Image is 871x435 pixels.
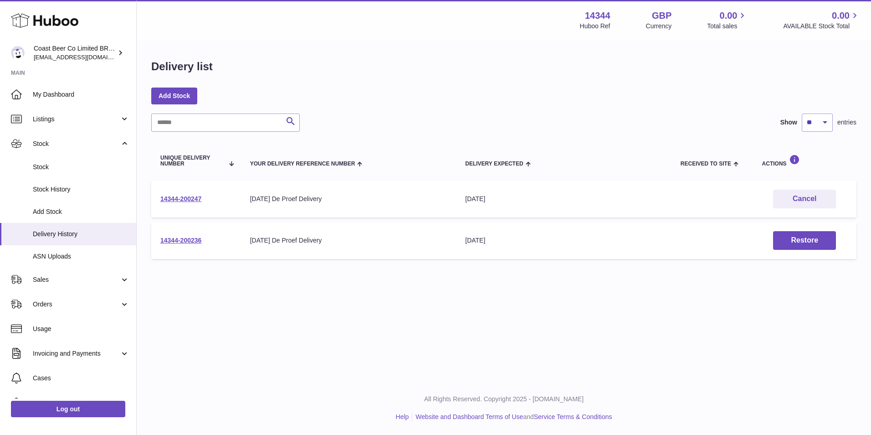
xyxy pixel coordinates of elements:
span: Cases [33,374,129,383]
a: Log out [11,401,125,417]
div: [DATE] [465,195,662,203]
a: 14344-200236 [160,237,201,244]
strong: GBP [652,10,671,22]
div: [DATE] De Proef Delivery [250,195,447,203]
div: Actions [762,155,847,167]
div: Huboo Ref [580,22,610,31]
span: Your Delivery Reference Number [250,161,355,167]
span: Unique Delivery Number [160,155,224,167]
strong: 14344 [585,10,610,22]
a: Service Terms & Conditions [534,413,612,420]
a: Website and Dashboard Terms of Use [415,413,523,420]
button: Restore [773,231,836,250]
div: Coast Beer Co Limited BRULO [34,44,116,62]
span: Sales [33,275,120,284]
li: and [412,413,612,421]
h1: Delivery list [151,59,213,74]
span: My Dashboard [33,90,129,99]
span: entries [837,118,856,127]
a: Help [396,413,409,420]
span: Delivery Expected [465,161,523,167]
span: [EMAIL_ADDRESS][DOMAIN_NAME] [34,53,134,61]
span: AVAILABLE Stock Total [783,22,860,31]
span: Delivery History [33,230,129,238]
span: Listings [33,115,120,124]
span: ASN Uploads [33,252,129,261]
span: Received to Site [681,161,731,167]
a: Add Stock [151,88,197,104]
span: Usage [33,325,129,333]
div: [DATE] [465,236,662,245]
label: Show [780,118,797,127]
span: 0.00 [720,10,738,22]
span: 0.00 [832,10,850,22]
span: Total sales [707,22,748,31]
span: Stock History [33,185,129,194]
button: Cancel [773,190,836,208]
span: Add Stock [33,207,129,216]
span: Orders [33,300,120,309]
a: 0.00 AVAILABLE Stock Total [783,10,860,31]
a: 14344-200247 [160,195,201,202]
p: All Rights Reserved. Copyright 2025 - [DOMAIN_NAME] [144,395,864,404]
div: [DATE] De Proef Delivery [250,236,447,245]
span: Stock [33,140,120,148]
div: Currency [646,22,672,31]
a: 0.00 Total sales [707,10,748,31]
span: Invoicing and Payments [33,349,120,358]
img: internalAdmin-14344@internal.huboo.com [11,46,25,60]
span: Stock [33,163,129,171]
